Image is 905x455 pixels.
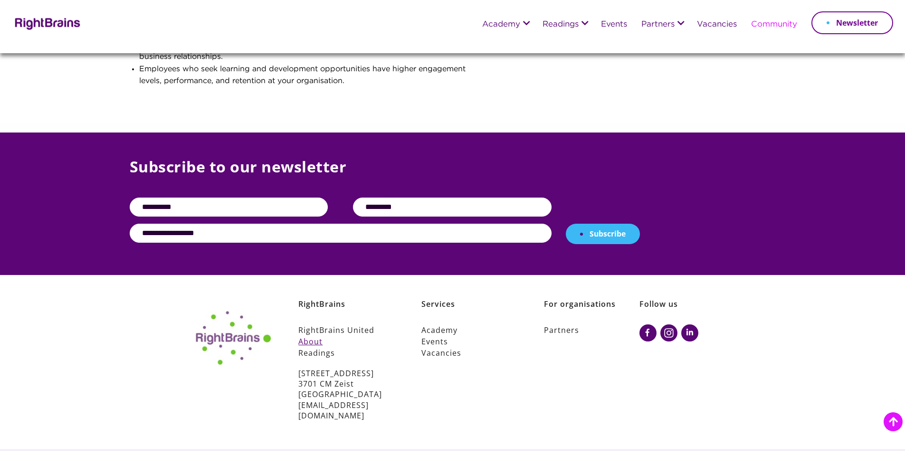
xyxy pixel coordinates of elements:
[641,20,675,29] a: Partners
[601,20,627,29] a: Events
[543,20,579,29] a: Readings
[421,299,517,324] h6: Services
[544,299,639,324] h6: For organisations
[298,399,394,421] a: [EMAIL_ADDRESS][DOMAIN_NAME]
[811,11,893,34] a: Newsletter
[421,347,517,359] a: Vacancies
[298,347,394,359] a: Readings
[12,16,81,30] img: Rightbrains
[421,324,517,336] a: Academy
[139,63,483,87] li: Employees who seek learning and development opportunities have higher engagement levels, performa...
[298,299,394,324] h6: RightBrains
[751,20,797,29] a: Community
[298,324,394,336] a: RightBrains United
[421,336,517,347] a: Events
[697,20,737,29] a: Vacancies
[298,368,394,421] p: [STREET_ADDRESS] 3701 CM Zeist [GEOGRAPHIC_DATA]
[639,299,720,324] h6: Follow us
[566,224,640,245] button: Subscribe
[544,324,639,336] a: Partners
[482,20,520,29] a: Academy
[298,336,394,347] a: About
[130,156,776,198] p: Subscribe to our newsletter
